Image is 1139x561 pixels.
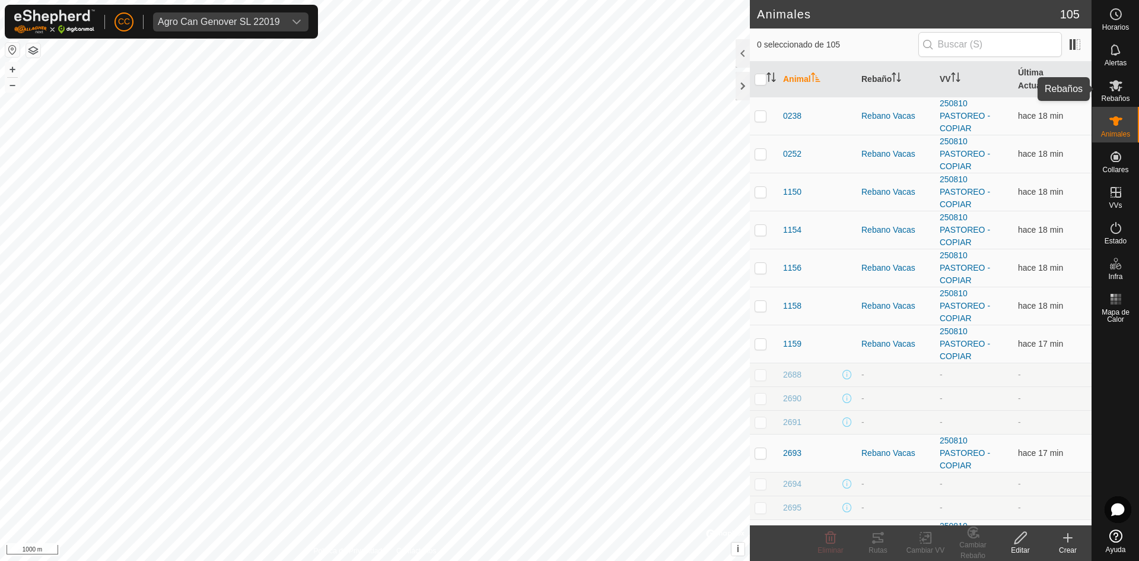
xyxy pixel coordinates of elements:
span: 1159 [783,338,801,350]
span: Mapa de Calor [1095,309,1136,323]
span: VVs [1109,202,1122,209]
span: 1156 [783,262,801,274]
span: Estado [1105,237,1127,245]
span: - [1018,370,1021,379]
div: Cambiar Rebaño [949,540,997,561]
span: Animales [1101,131,1130,138]
th: Última Actualización [1013,62,1092,97]
div: Editar [997,545,1044,556]
div: Agro Can Genover SL 22019 [158,17,280,27]
div: Crear [1044,545,1092,556]
h2: Animales [757,7,1060,21]
span: - [1018,479,1021,489]
a: 250810 PASTOREO - COPIAR [940,521,990,556]
span: 2693 [783,447,801,459]
span: 13 ago 2025, 15:06 [1018,187,1063,196]
span: 2694 [783,478,801,490]
span: 0238 [783,110,801,122]
div: Rebano Vacas [861,148,930,160]
span: i [737,544,739,554]
div: Rebano Vacas [861,338,930,350]
span: Horarios [1102,24,1129,31]
span: 2695 [783,502,801,514]
div: Rebano Vacas [861,224,930,236]
span: 2688 [783,369,801,381]
a: Política de Privacidad [314,546,382,556]
a: 250810 PASTOREO - COPIAR [940,251,990,285]
p-sorticon: Activar para ordenar [951,74,960,84]
a: Ayuda [1092,525,1139,558]
div: - [861,478,930,490]
span: 13 ago 2025, 15:05 [1018,149,1063,159]
span: - [1018,417,1021,427]
span: 13 ago 2025, 15:06 [1018,339,1063,348]
div: Rebano Vacas [861,186,930,198]
div: Rebano Vacas [861,300,930,312]
span: - [1018,394,1021,403]
th: VV [935,62,1013,97]
th: Animal [778,62,857,97]
p-sorticon: Activar para ordenar [811,74,820,84]
span: Ayuda [1106,546,1126,553]
p-sorticon: Activar para ordenar [766,74,776,84]
span: 1154 [783,224,801,236]
span: 0252 [783,148,801,160]
div: dropdown trigger [285,12,308,31]
div: - [861,502,930,514]
div: Cambiar VV [902,545,949,556]
app-display-virtual-paddock-transition: - [940,503,943,512]
img: Logo Gallagher [14,9,95,34]
p-sorticon: Activar para ordenar [892,74,901,84]
span: 13 ago 2025, 15:06 [1018,111,1063,121]
button: – [5,78,20,92]
button: Restablecer Mapa [5,43,20,57]
span: Agro Can Genover SL 22019 [153,12,285,31]
div: - [861,416,930,429]
span: 2690 [783,392,801,405]
app-display-virtual-paddock-transition: - [940,479,943,489]
span: Infra [1108,273,1122,280]
span: 13 ago 2025, 15:06 [1018,225,1063,234]
app-display-virtual-paddock-transition: - [940,417,943,427]
span: 13 ago 2025, 15:06 [1018,301,1063,310]
a: 250810 PASTOREO - COPIAR [940,327,990,361]
a: 250810 PASTOREO - COPIAR [940,99,990,133]
a: 250810 PASTOREO - COPIAR [940,289,990,323]
div: Rebano Vacas [861,262,930,274]
span: Rebaños [1101,95,1130,102]
button: Capas del Mapa [26,43,40,58]
span: 2691 [783,416,801,429]
div: Rebano Vacas [861,110,930,122]
span: 0 seleccionado de 105 [757,39,918,51]
div: - [861,369,930,381]
a: 250810 PASTOREO - COPIAR [940,175,990,209]
button: + [5,62,20,77]
button: i [731,543,745,556]
div: Rutas [854,545,902,556]
span: 13 ago 2025, 15:07 [1018,448,1063,458]
app-display-virtual-paddock-transition: - [940,394,943,403]
span: CC [118,15,130,28]
span: 105 [1060,5,1080,23]
span: Collares [1102,166,1128,173]
a: 250810 PASTOREO - COPIAR [940,213,990,247]
span: 1158 [783,300,801,312]
span: Eliminar [817,546,843,554]
span: 13 ago 2025, 15:06 [1018,263,1063,272]
span: Alertas [1105,59,1127,66]
div: Rebano Vacas [861,447,930,459]
a: 250810 PASTOREO - COPIAR [940,436,990,470]
a: 250810 PASTOREO - COPIAR [940,137,990,171]
app-display-virtual-paddock-transition: - [940,370,943,379]
a: Contáctenos [396,546,436,556]
span: 1150 [783,186,801,198]
p-sorticon: Activar para ordenar [1071,81,1081,90]
input: Buscar (S) [918,32,1062,57]
div: - [861,392,930,405]
th: Rebaño [857,62,935,97]
span: - [1018,503,1021,512]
